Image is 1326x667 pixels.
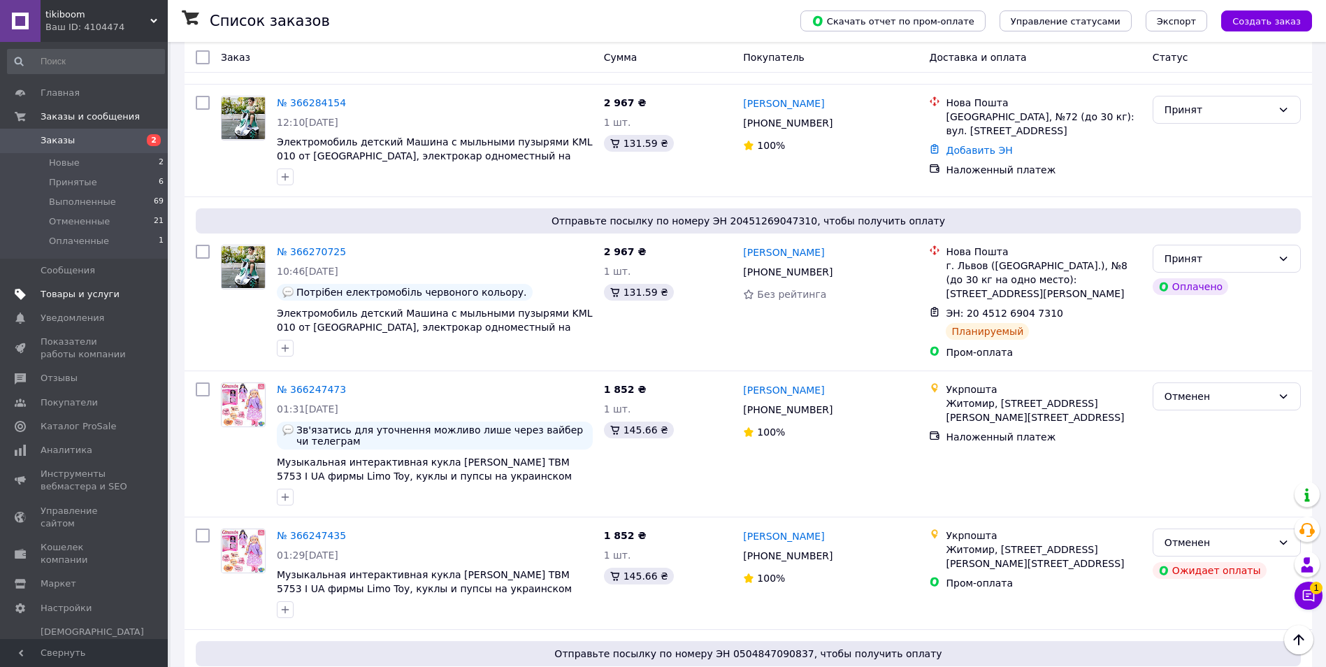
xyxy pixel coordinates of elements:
[757,140,785,151] span: 100%
[800,10,986,31] button: Скачать отчет по пром-оплате
[946,396,1141,424] div: Житомир, [STREET_ADDRESS] [PERSON_NAME][STREET_ADDRESS]
[604,384,647,395] span: 1 852 ₴
[604,568,674,584] div: 145.66 ₴
[222,529,265,573] img: Фото товару
[277,569,572,608] a: Музыкальная интерактивная кукла [PERSON_NAME] TBM 5753 I UA фирмы Limo Toy, куклы и пупсы на укра...
[604,530,647,541] span: 1 852 ₴
[222,383,265,426] img: Фото товару
[929,52,1026,63] span: Доставка и оплата
[201,214,1295,228] span: Отправьте посылку по номеру ЭН 20451269047310, чтобы получить оплату
[1165,535,1272,550] div: Отменен
[277,403,338,415] span: 01:31[DATE]
[282,287,294,298] img: :speech_balloon:
[946,576,1141,590] div: Пром-оплата
[45,21,168,34] div: Ваш ID: 4104474
[946,323,1029,340] div: Планируемый
[604,403,631,415] span: 1 шт.
[604,97,647,108] span: 2 967 ₴
[946,430,1141,444] div: Наложенный платеж
[743,52,805,63] span: Покупатель
[296,424,587,447] span: Зв'язатись для уточнення можливо лише через вайбер чи телеграм
[41,264,95,277] span: Сообщения
[41,444,92,457] span: Аналитика
[757,573,785,584] span: 100%
[277,246,346,257] a: № 366270725
[743,96,824,110] a: [PERSON_NAME]
[1165,251,1272,266] div: Принят
[757,426,785,438] span: 100%
[946,163,1141,177] div: Наложенный платеж
[1165,102,1272,117] div: Принят
[221,245,266,289] a: Фото товару
[41,578,76,590] span: Маркет
[1165,389,1272,404] div: Отменен
[221,529,266,573] a: Фото товару
[277,550,338,561] span: 01:29[DATE]
[1310,582,1323,594] span: 1
[604,52,637,63] span: Сумма
[41,626,144,664] span: [DEMOGRAPHIC_DATA] и счета
[740,546,835,566] div: [PHONE_NUMBER]
[41,288,120,301] span: Товары и услуги
[740,262,835,282] div: [PHONE_NUMBER]
[946,259,1141,301] div: г. Львов ([GEOGRAPHIC_DATA].), №8 (до 30 кг на одно место): [STREET_ADDRESS][PERSON_NAME]
[49,176,97,189] span: Принятые
[812,15,974,27] span: Скачать отчет по пром-оплате
[159,157,164,169] span: 2
[1232,16,1301,27] span: Создать заказ
[41,134,75,147] span: Заказы
[1284,625,1313,654] button: Наверх
[41,87,80,99] span: Главная
[1157,16,1196,27] span: Экспорт
[740,400,835,419] div: [PHONE_NUMBER]
[154,196,164,208] span: 69
[210,13,330,29] h1: Список заказов
[740,113,835,133] div: [PHONE_NUMBER]
[1295,582,1323,610] button: Чат с покупателем1
[1207,15,1312,26] a: Создать заказ
[1153,52,1188,63] span: Статус
[41,602,92,615] span: Настройки
[277,117,338,128] span: 12:10[DATE]
[221,96,266,141] a: Фото товару
[296,287,527,298] span: Потрібен електромобіль червоного кольору.
[743,245,824,259] a: [PERSON_NAME]
[221,52,250,63] span: Заказ
[277,308,593,347] a: Электромобиль детский Машина с мыльными пузырями KML 010 от [GEOGRAPHIC_DATA], электрокар одномес...
[757,289,826,300] span: Без рейтинга
[221,382,266,427] a: Фото товару
[743,383,824,397] a: [PERSON_NAME]
[946,96,1141,110] div: Нова Пошта
[49,157,80,169] span: Новые
[1000,10,1132,31] button: Управление статусами
[277,136,593,175] a: Электромобиль детский Машина с мыльными пузырями KML 010 от [GEOGRAPHIC_DATA], электрокар одномес...
[49,235,109,248] span: Оплаченные
[41,336,129,361] span: Показатели работы компании
[41,312,104,324] span: Уведомления
[743,529,824,543] a: [PERSON_NAME]
[277,266,338,277] span: 10:46[DATE]
[604,117,631,128] span: 1 шт.
[282,424,294,436] img: :speech_balloon:
[946,308,1063,319] span: ЭН: 20 4512 6904 7310
[277,384,346,395] a: № 366247473
[1221,10,1312,31] button: Создать заказ
[201,647,1295,661] span: Отправьте посылку по номеру ЭН 0504847090837, чтобы получить оплату
[604,135,674,152] div: 131.59 ₴
[277,457,572,496] a: Музыкальная интерактивная кукла [PERSON_NAME] TBM 5753 I UA фирмы Limo Toy, куклы и пупсы на укра...
[222,97,265,139] img: Фото товару
[946,529,1141,543] div: Укрпошта
[604,422,674,438] div: 145.66 ₴
[1146,10,1207,31] button: Экспорт
[277,530,346,541] a: № 366247435
[1153,278,1228,295] div: Оплачено
[41,468,129,493] span: Инструменты вебмастера и SEO
[1153,562,1267,579] div: Ожидает оплаты
[45,8,150,21] span: tikiboom
[946,110,1141,138] div: [GEOGRAPHIC_DATA], №72 (до 30 кг): вул. [STREET_ADDRESS]
[946,145,1012,156] a: Добавить ЭН
[277,97,346,108] a: № 366284154
[604,246,647,257] span: 2 967 ₴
